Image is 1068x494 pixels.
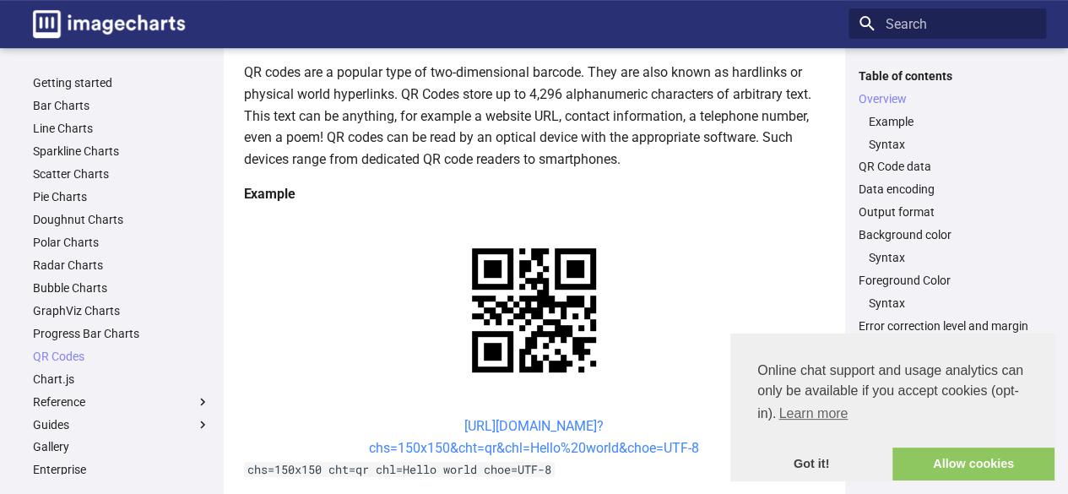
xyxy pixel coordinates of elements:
nav: Foreground Color [859,296,1036,311]
a: dismiss cookie message [730,448,892,481]
input: Search [848,8,1046,39]
a: Output format [859,204,1036,220]
a: Data encoding [859,182,1036,197]
nav: Background color [859,250,1036,265]
a: [URL][DOMAIN_NAME]?chs=150x150&cht=qr&chl=Hello%20world&choe=UTF-8 [369,418,699,456]
a: Syntax [869,250,1036,265]
a: Gallery [33,439,210,454]
h4: Example [244,183,825,205]
label: Guides [33,417,210,432]
a: Example [869,114,1036,129]
p: QR codes are a popular type of two-dimensional barcode. They are also known as hardlinks or physi... [244,62,825,170]
a: Progress Bar Charts [33,326,210,341]
a: Getting started [33,75,210,90]
a: Error correction level and margin [859,318,1036,334]
span: Online chat support and usage analytics can only be available if you accept cookies (opt-in). [757,361,1027,426]
a: Syntax [869,296,1036,311]
a: Overview [859,91,1036,106]
a: Sparkline Charts [33,144,210,159]
a: QR Code data [859,159,1036,174]
a: Doughnut Charts [33,212,210,227]
a: Line Charts [33,121,210,136]
a: Scatter Charts [33,166,210,182]
a: Foreground Color [859,273,1036,288]
a: Enterprise [33,462,210,477]
div: cookieconsent [730,334,1054,480]
a: Bar Charts [33,98,210,113]
a: Image-Charts documentation [26,3,192,45]
a: QR Codes [33,349,210,364]
a: allow cookies [892,448,1054,481]
a: Polar Charts [33,235,210,250]
nav: Overview [859,114,1036,152]
a: Radar Charts [33,258,210,273]
a: GraphViz Charts [33,303,210,318]
a: Background color [859,227,1036,242]
img: logo [33,10,185,38]
a: Syntax [869,137,1036,152]
img: chart [442,219,626,402]
a: learn more about cookies [776,401,850,426]
a: Pie Charts [33,189,210,204]
label: Table of contents [848,68,1046,84]
label: Reference [33,394,210,410]
nav: Table of contents [848,68,1046,334]
code: chs=150x150 cht=qr chl=Hello world choe=UTF-8 [244,462,555,477]
a: Chart.js [33,372,210,387]
a: Bubble Charts [33,280,210,296]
